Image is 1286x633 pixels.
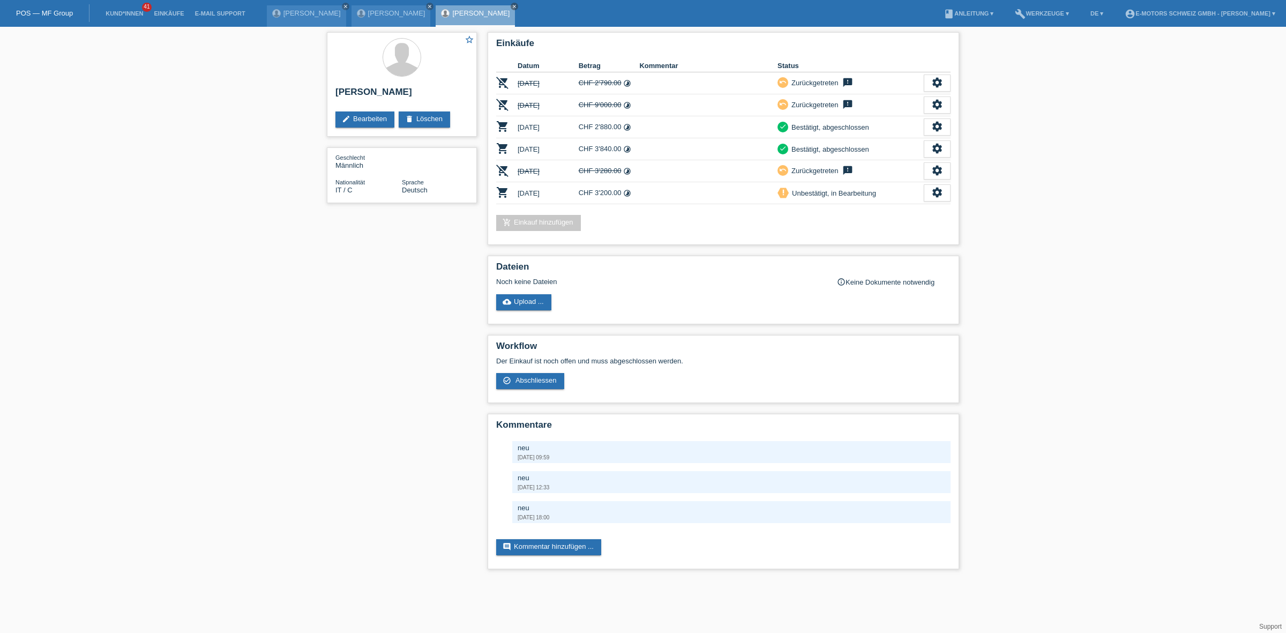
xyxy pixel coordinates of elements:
i: check [779,145,787,152]
i: close [343,4,348,9]
a: Einkäufe [148,10,189,17]
th: Datum [518,59,579,72]
a: close [511,3,518,10]
th: Status [777,59,924,72]
td: CHF 2'790.00 [579,72,640,94]
i: undo [779,78,787,86]
h2: Workflow [496,341,951,357]
i: close [512,4,517,9]
td: CHF 3'200.00 [579,182,640,204]
i: edit [342,115,350,123]
i: 24 Raten [623,79,631,87]
td: CHF 3'280.00 [579,160,640,182]
i: account_circle [1125,9,1135,19]
i: settings [931,77,943,88]
i: feedback [841,99,854,110]
a: close [342,3,349,10]
td: CHF 9'000.00 [579,94,640,116]
i: comment [503,542,511,551]
a: POS — MF Group [16,9,73,17]
a: account_circleE-Motors Schweiz GmbH - [PERSON_NAME] ▾ [1119,10,1281,17]
th: Kommentar [639,59,777,72]
div: [DATE] 18:00 [518,515,945,520]
td: [DATE] [518,72,579,94]
i: POSP00026615 [496,186,509,199]
i: settings [931,99,943,110]
div: Keine Dokumente notwendig [837,278,951,286]
span: 41 [142,3,152,12]
div: neu [518,474,945,482]
i: undo [779,100,787,108]
h2: Kommentare [496,420,951,436]
a: Support [1259,623,1282,630]
td: [DATE] [518,182,579,204]
i: POSP00025212 [496,98,509,111]
div: Zurückgetreten [788,99,838,110]
span: Abschliessen [515,376,557,384]
a: star_border [465,35,474,46]
div: [DATE] 12:33 [518,485,945,490]
i: book [944,9,954,19]
i: build [1015,9,1026,19]
i: settings [931,187,943,198]
i: 48 Raten [623,189,631,197]
h2: Einkäufe [496,38,951,54]
i: info_outline [837,278,846,286]
div: [DATE] 09:59 [518,455,945,460]
a: DE ▾ [1085,10,1109,17]
i: check [779,123,787,130]
a: [PERSON_NAME] [283,9,341,17]
span: Sprache [402,179,424,185]
td: [DATE] [518,160,579,182]
div: Unbestätigt, in Bearbeitung [789,188,876,199]
i: feedback [841,165,854,176]
td: [DATE] [518,138,579,160]
i: cloud_upload [503,297,511,306]
td: [DATE] [518,94,579,116]
span: Italien / C / 08.07.1979 [335,186,353,194]
h2: [PERSON_NAME] [335,87,468,103]
div: neu [518,444,945,452]
a: E-Mail Support [190,10,251,17]
td: [DATE] [518,116,579,138]
i: 48 Raten [623,145,631,153]
a: Kund*innen [100,10,148,17]
i: settings [931,165,943,176]
div: Bestätigt, abgeschlossen [788,144,869,155]
span: Geschlecht [335,154,365,161]
i: 24 Raten [623,167,631,175]
i: POSP00025265 [496,120,509,133]
a: bookAnleitung ▾ [938,10,999,17]
i: 48 Raten [623,101,631,109]
td: CHF 2'880.00 [579,116,640,138]
th: Betrag [579,59,640,72]
i: settings [931,121,943,132]
h2: Dateien [496,262,951,278]
i: POSP00026457 [496,142,509,155]
a: check_circle_outline Abschliessen [496,373,564,389]
i: star_border [465,35,474,44]
i: delete [405,115,414,123]
p: Der Einkauf ist noch offen und muss abgeschlossen werden. [496,357,951,365]
a: deleteLöschen [399,111,450,128]
a: close [426,3,433,10]
a: add_shopping_cartEinkauf hinzufügen [496,215,581,231]
i: undo [779,166,787,174]
a: commentKommentar hinzufügen ... [496,539,601,555]
i: priority_high [780,189,787,196]
a: buildWerkzeuge ▾ [1010,10,1074,17]
span: Deutsch [402,186,428,194]
i: 48 Raten [623,123,631,131]
span: Nationalität [335,179,365,185]
div: Noch keine Dateien [496,278,824,286]
a: [PERSON_NAME] [452,9,510,17]
a: cloud_uploadUpload ... [496,294,551,310]
a: [PERSON_NAME] [368,9,425,17]
i: close [427,4,432,9]
div: Bestätigt, abgeschlossen [788,122,869,133]
i: add_shopping_cart [503,218,511,227]
div: Zurückgetreten [788,77,838,88]
i: POSP00025209 [496,76,509,89]
div: Zurückgetreten [788,165,838,176]
a: editBearbeiten [335,111,394,128]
